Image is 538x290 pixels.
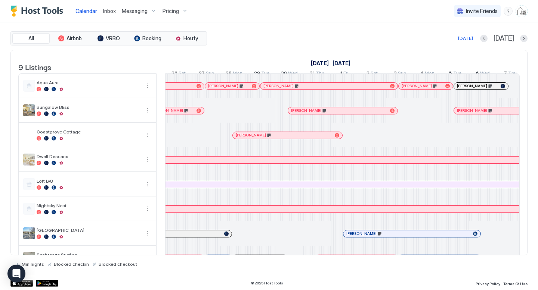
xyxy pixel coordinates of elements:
[36,280,58,287] a: Google Play Store
[37,104,140,110] span: Bungalow Bliss
[22,261,44,267] span: Min nights
[153,108,183,113] span: [PERSON_NAME]
[394,70,397,78] span: 3
[67,35,82,42] span: Airbnb
[279,69,300,79] a: July 30, 2025
[28,35,34,42] span: All
[23,129,35,141] div: listing image
[288,70,298,78] span: Wed
[226,70,232,78] span: 28
[263,83,294,88] span: [PERSON_NAME]
[143,81,152,90] button: More options
[23,104,35,116] div: listing image
[23,227,35,239] div: listing image
[37,154,140,159] span: Dwell Descans
[418,69,436,79] a: August 4, 2025
[261,70,269,78] span: Tue
[252,69,271,79] a: July 29, 2025
[371,70,378,78] span: Sat
[23,154,35,166] div: listing image
[37,129,140,135] span: Coastgrove Cottage
[398,70,406,78] span: Sun
[23,252,35,264] div: listing image
[343,70,349,78] span: Fri
[7,265,25,283] div: Open Intercom Messenger
[233,70,242,78] span: Mon
[504,7,513,16] div: menu
[457,34,474,43] button: [DATE]
[503,281,528,286] span: Terms Of Use
[143,180,152,189] div: menu
[457,108,487,113] span: [PERSON_NAME]
[310,70,315,78] span: 31
[143,253,152,262] div: menu
[51,33,89,44] button: Airbnb
[163,8,179,15] span: Pricing
[143,253,152,262] button: More options
[331,58,352,69] a: August 1, 2025
[37,252,140,258] span: Seabreeze Sueños
[251,281,283,286] span: © 2025 Host Tools
[12,33,50,44] button: All
[316,70,324,78] span: Thu
[308,69,326,79] a: July 31, 2025
[281,70,287,78] span: 30
[457,83,487,88] span: [PERSON_NAME]
[37,227,140,233] span: [GEOGRAPHIC_DATA]
[338,69,350,79] a: August 1, 2025
[18,61,51,72] span: 9 Listings
[236,133,266,138] span: [PERSON_NAME]
[143,204,152,213] button: More options
[199,70,205,78] span: 27
[508,70,517,78] span: Thu
[224,69,244,79] a: July 28, 2025
[143,106,152,115] div: menu
[480,70,490,78] span: Wed
[466,8,498,15] span: Invite Friends
[143,204,152,213] div: menu
[143,155,152,164] button: More options
[143,155,152,164] div: menu
[75,8,97,14] span: Calendar
[425,70,435,78] span: Mon
[37,178,140,184] span: Loft Lv8
[143,180,152,189] button: More options
[106,35,120,42] span: VRBO
[340,70,342,78] span: 1
[10,280,33,287] a: App Store
[90,33,127,44] button: VRBO
[476,279,500,287] a: Privacy Policy
[171,70,177,78] span: 26
[494,34,514,43] span: [DATE]
[143,106,152,115] button: More options
[504,70,507,78] span: 7
[520,35,528,42] button: Next month
[143,130,152,139] button: More options
[208,83,238,88] span: [PERSON_NAME]
[480,35,488,42] button: Previous month
[309,58,331,69] a: July 11, 2025
[476,70,479,78] span: 6
[143,130,152,139] div: menu
[37,203,140,208] span: Nightsky Nest
[142,35,161,42] span: Booking
[37,80,140,85] span: Aqua Aura
[503,279,528,287] a: Terms Of Use
[54,261,89,267] span: Blocked checkin
[420,70,424,78] span: 4
[392,69,408,79] a: August 3, 2025
[10,6,67,17] a: Host Tools Logo
[254,70,260,78] span: 29
[453,70,461,78] span: Tue
[476,281,500,286] span: Privacy Policy
[103,8,116,14] span: Inbox
[143,229,152,238] div: menu
[170,69,188,79] a: July 26, 2025
[447,69,463,79] a: August 5, 2025
[516,5,528,17] div: User profile
[449,70,452,78] span: 5
[197,69,216,79] a: July 27, 2025
[183,35,198,42] span: Houfy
